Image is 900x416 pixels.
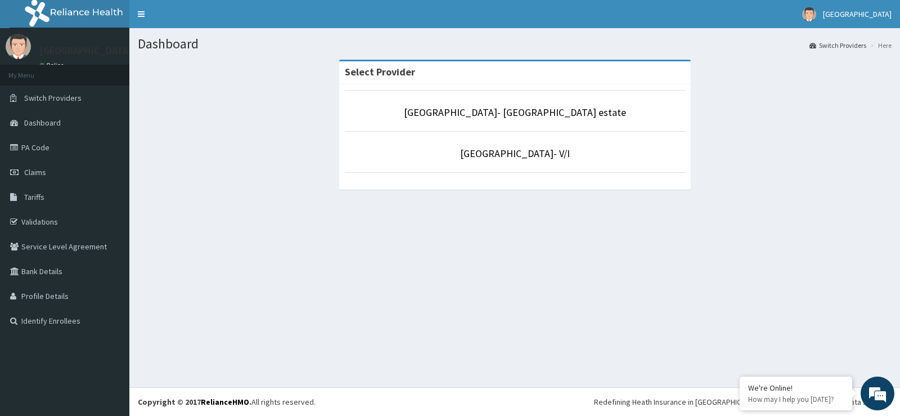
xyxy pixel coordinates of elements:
a: Online [39,61,66,69]
h1: Dashboard [138,37,892,51]
span: [GEOGRAPHIC_DATA] [823,9,892,19]
p: [GEOGRAPHIC_DATA] [39,46,132,56]
a: [GEOGRAPHIC_DATA]- [GEOGRAPHIC_DATA] estate [404,106,626,119]
strong: Select Provider [345,65,415,78]
span: Switch Providers [24,93,82,103]
footer: All rights reserved. [129,387,900,416]
strong: Copyright © 2017 . [138,397,251,407]
span: Claims [24,167,46,177]
li: Here [867,41,892,50]
span: Tariffs [24,192,44,202]
div: We're Online! [748,383,844,393]
span: Dashboard [24,118,61,128]
p: How may I help you today? [748,395,844,404]
a: RelianceHMO [201,397,249,407]
div: Redefining Heath Insurance in [GEOGRAPHIC_DATA] using Telemedicine and Data Science! [594,396,892,408]
a: [GEOGRAPHIC_DATA]- V/I [460,147,570,160]
a: Switch Providers [809,41,866,50]
img: User Image [6,34,31,59]
img: User Image [802,7,816,21]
